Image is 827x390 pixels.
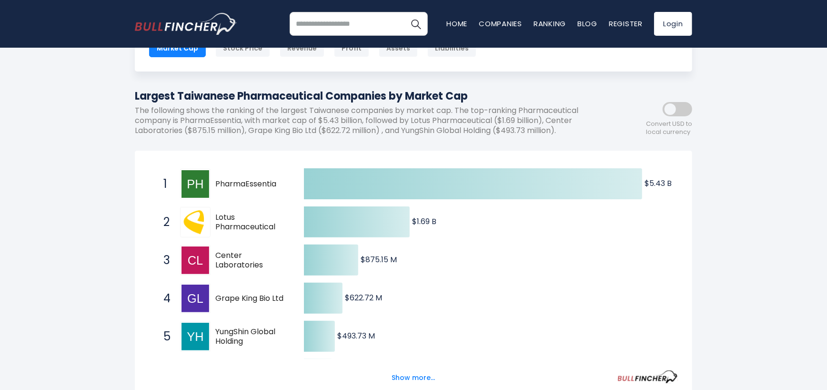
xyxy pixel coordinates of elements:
div: Liabilities [427,39,476,57]
div: Market Cap [149,39,206,57]
a: Companies [479,19,522,29]
span: Convert USD to local currency [646,120,692,136]
span: 4 [159,290,168,307]
text: $1.69 B [412,216,436,227]
text: $875.15 M [361,254,397,265]
img: Grape King Bio Ltd [182,285,209,312]
img: Lotus Pharmaceutical [182,208,209,236]
img: bullfincher logo [135,13,237,35]
span: 1 [159,176,168,192]
img: YungShin Global Holding [182,323,209,350]
button: Search [404,12,428,36]
h1: Largest Taiwanese Pharmaceutical Companies by Market Cap [135,88,606,104]
a: Go to homepage [135,13,237,35]
div: Assets [379,39,418,57]
span: Lotus Pharmaceutical [215,213,287,233]
span: PharmaEssentia [215,179,287,189]
span: Grape King Bio Ltd [215,294,287,304]
a: Blog [577,19,597,29]
span: 2 [159,214,168,230]
img: Center Laboratories [182,246,209,274]
text: $493.73 M [337,330,375,341]
p: The following shows the ranking of the largest Taiwanese companies by market cap. The top-ranking... [135,106,606,135]
text: $622.72 M [345,292,382,303]
span: 3 [159,252,168,268]
a: Ranking [534,19,566,29]
span: YungShin Global Holding [215,327,287,347]
span: Center Laboratories [215,251,287,271]
span: 5 [159,328,168,345]
div: Profit [334,39,369,57]
div: Stock Price [215,39,270,57]
a: Login [654,12,692,36]
img: PharmaEssentia [182,170,209,198]
a: Home [446,19,467,29]
div: Revenue [280,39,324,57]
a: Register [609,19,643,29]
button: Show more... [386,370,441,386]
text: $5.43 B [645,178,672,189]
